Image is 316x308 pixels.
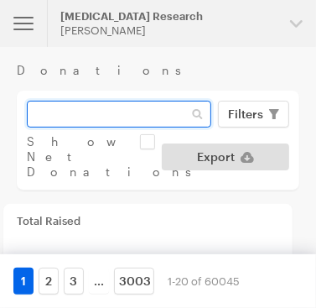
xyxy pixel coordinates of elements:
[114,268,154,295] a: 3003
[168,268,240,295] div: 1-20 of 60045
[228,104,263,124] span: Filters
[64,268,84,295] a: 3
[27,101,211,128] input: Search Name & Email
[218,101,289,128] button: Filters
[197,147,235,167] span: Export
[162,144,290,170] a: Export
[17,214,279,227] div: Total Raised
[60,9,277,23] div: [MEDICAL_DATA] Research
[39,268,59,295] a: 2
[60,23,277,38] div: [PERSON_NAME]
